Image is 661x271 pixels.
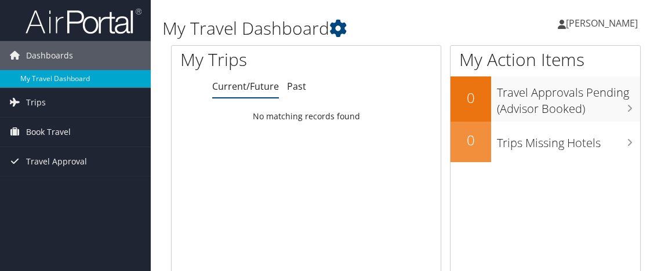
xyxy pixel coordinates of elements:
a: 0Travel Approvals Pending (Advisor Booked) [451,76,640,121]
h2: 0 [451,88,491,108]
span: Trips [26,88,46,117]
h3: Travel Approvals Pending (Advisor Booked) [497,79,640,117]
span: Book Travel [26,118,71,147]
a: Current/Future [212,80,279,93]
h3: Trips Missing Hotels [497,129,640,151]
span: Dashboards [26,41,73,70]
h1: My Travel Dashboard [162,16,487,41]
td: No matching records found [172,106,441,127]
img: airportal-logo.png [26,8,141,35]
a: Past [287,80,306,93]
span: [PERSON_NAME] [566,17,638,30]
h1: My Action Items [451,47,640,72]
h2: 0 [451,130,491,150]
h1: My Trips [180,47,320,72]
a: [PERSON_NAME] [558,6,649,41]
span: Travel Approval [26,147,87,176]
a: 0Trips Missing Hotels [451,122,640,162]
